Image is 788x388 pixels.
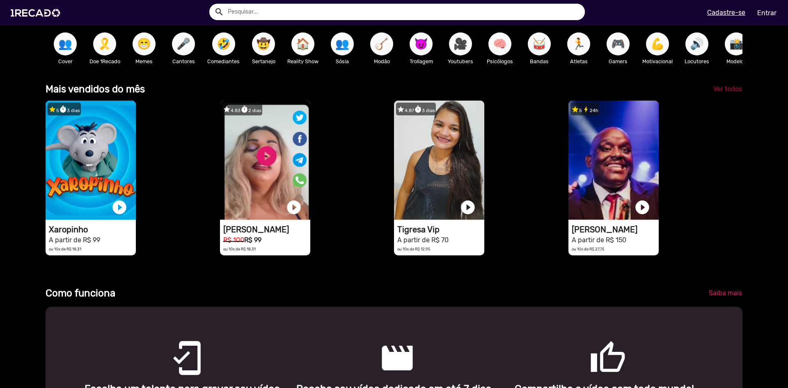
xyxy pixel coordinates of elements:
[223,247,256,251] small: ou 10x de R$ 18,31
[291,32,314,55] button: 🏠
[414,32,428,55] span: 😈
[137,32,151,55] span: 😁
[410,32,433,55] button: 😈
[296,32,310,55] span: 🏠
[681,57,712,65] p: Locutores
[752,6,782,20] a: Entrar
[46,287,115,299] b: Como funciona
[460,199,476,216] a: play_circle_filled
[493,32,507,55] span: 🧠
[405,57,437,65] p: Trollagem
[335,32,349,55] span: 👥
[589,340,599,349] mat-icon: thumb_up_outlined
[172,32,195,55] button: 🎤
[212,32,235,55] button: 🤣
[133,32,156,55] button: 😁
[685,32,708,55] button: 🔊
[58,32,72,55] span: 👥
[220,101,310,220] video: 1RECADO vídeos dedicados para fãs e empresas
[248,57,279,65] p: Sertanejo
[528,32,551,55] button: 🥁
[257,32,270,55] span: 🤠
[207,57,240,65] p: Comediantes
[394,101,484,220] video: 1RECADO vídeos dedicados para fãs e empresas
[484,57,515,65] p: Psicólogos
[397,247,431,251] small: ou 10x de R$ 12,95
[286,199,302,216] a: play_circle_filled
[168,57,199,65] p: Cantores
[602,57,634,65] p: Gamers
[445,57,476,65] p: Youtubers
[331,32,354,55] button: 👥
[572,225,659,234] h1: [PERSON_NAME]
[50,57,81,65] p: Cover
[713,85,742,93] span: Ver todos
[49,236,100,244] small: A partir de R$ 99
[223,225,310,234] h1: [PERSON_NAME]
[567,32,590,55] button: 🏃
[54,32,77,55] button: 👥
[449,32,472,55] button: 🎥
[98,32,112,55] span: 🎗️
[379,340,389,349] mat-icon: movie
[572,236,626,244] small: A partir de R$ 150
[370,32,393,55] button: 🪕
[375,32,389,55] span: 🪕
[646,32,669,55] button: 💪
[709,289,742,297] span: Saiba mais
[563,57,594,65] p: Atletas
[287,57,318,65] p: Reality Show
[252,32,275,55] button: 🤠
[568,101,659,220] video: 1RECADO vídeos dedicados para fãs e empresas
[642,57,673,65] p: Motivacional
[244,236,261,244] b: R$ 99
[111,199,128,216] a: play_circle_filled
[49,225,136,234] h1: Xaropinho
[222,4,585,20] input: Pesquisar...
[607,32,630,55] button: 🎮
[707,9,745,16] u: Cadastre-se
[46,101,136,220] video: 1RECADO vídeos dedicados para fãs e empresas
[524,57,555,65] p: Bandas
[651,32,664,55] span: 💪
[397,225,484,234] h1: Tigresa Vip
[327,57,358,65] p: Sósia
[211,4,226,18] button: Example home icon
[488,32,511,55] button: 🧠
[729,32,743,55] span: 📸
[93,32,116,55] button: 🎗️
[176,32,190,55] span: 🎤
[634,199,651,216] a: play_circle_filled
[214,7,224,17] mat-icon: Example home icon
[572,32,586,55] span: 🏃
[46,83,145,95] b: Mais vendidos do mês
[572,247,605,251] small: ou 10x de R$ 27,75
[223,236,244,244] small: R$ 100
[532,32,546,55] span: 🥁
[217,32,231,55] span: 🤣
[397,236,449,244] small: A partir de R$ 70
[725,32,748,55] button: 📸
[128,57,160,65] p: Memes
[721,57,752,65] p: Modelos
[168,340,178,349] mat-icon: mobile_friendly
[454,32,467,55] span: 🎥
[366,57,397,65] p: Modão
[49,247,81,251] small: ou 10x de R$ 18,31
[89,57,120,65] p: Doe 1Recado
[611,32,625,55] span: 🎮
[690,32,704,55] span: 🔊
[702,286,749,301] a: Saiba mais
